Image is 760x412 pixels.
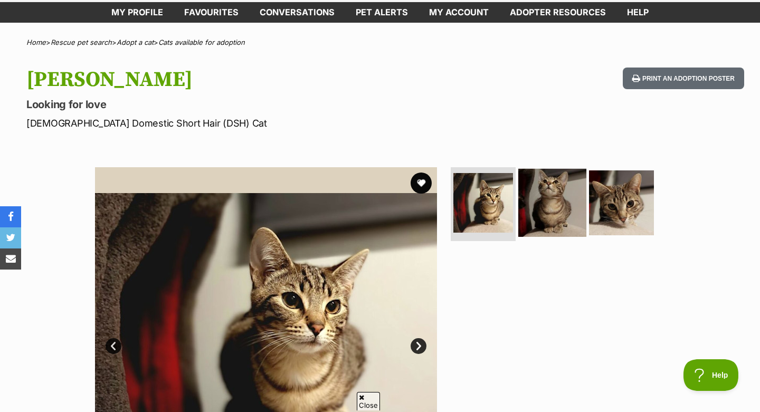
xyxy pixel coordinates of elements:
[345,2,419,23] a: Pet alerts
[357,392,380,410] span: Close
[419,2,499,23] a: My account
[249,2,345,23] a: conversations
[411,338,426,354] a: Next
[174,2,249,23] a: Favourites
[101,2,174,23] a: My profile
[26,68,463,92] h1: [PERSON_NAME]
[158,38,245,46] a: Cats available for adoption
[26,97,463,112] p: Looking for love
[26,116,463,130] p: [DEMOGRAPHIC_DATA] Domestic Short Hair (DSH) Cat
[683,359,739,391] iframe: Help Scout Beacon - Open
[623,68,744,89] button: Print an adoption poster
[453,173,513,233] img: Photo of Miss Marple
[106,338,121,354] a: Prev
[51,38,112,46] a: Rescue pet search
[518,169,586,237] img: Photo of Miss Marple
[589,170,654,235] img: Photo of Miss Marple
[499,2,616,23] a: Adopter resources
[117,38,154,46] a: Adopt a cat
[411,173,432,194] button: favourite
[26,38,46,46] a: Home
[616,2,659,23] a: Help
